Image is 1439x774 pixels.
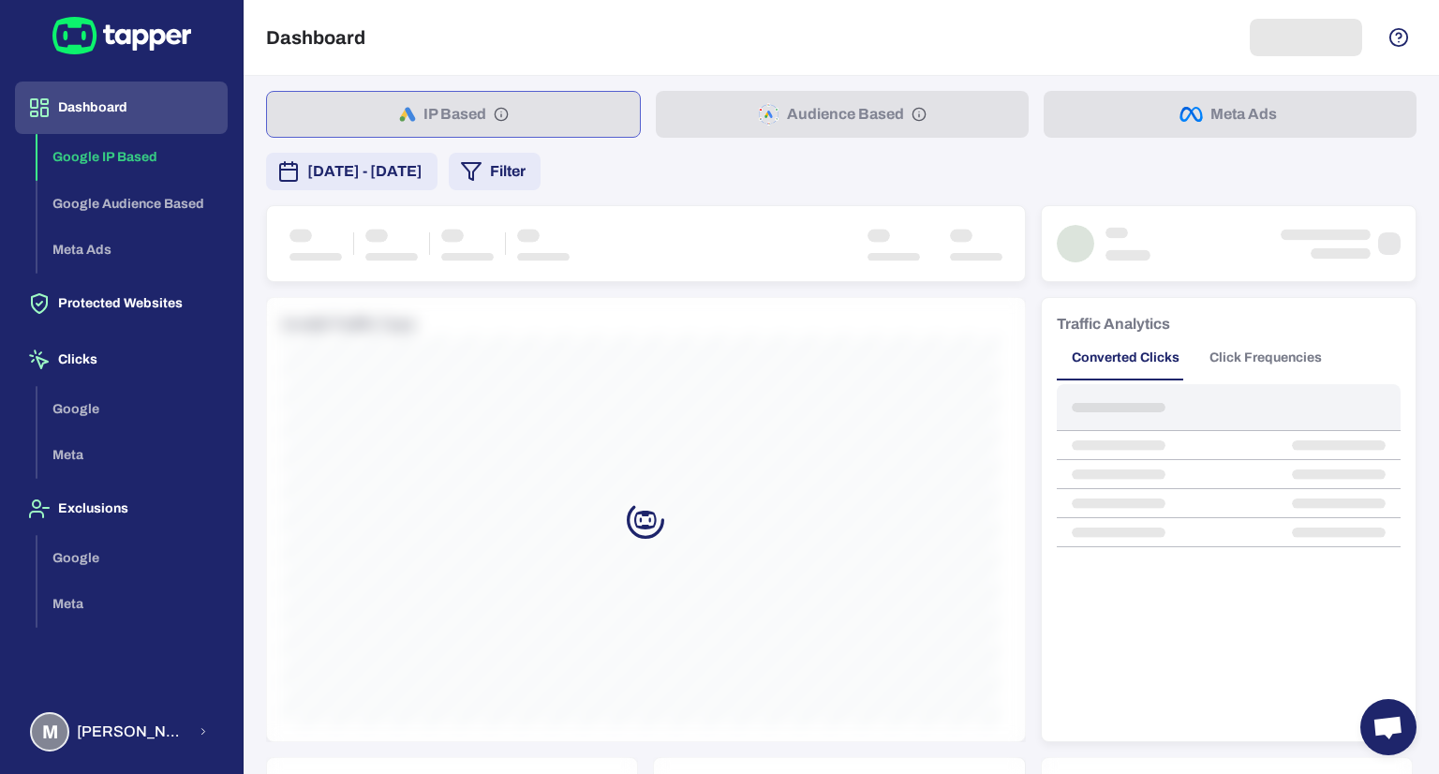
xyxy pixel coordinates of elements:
a: Clicks [15,350,228,366]
button: Protected Websites [15,277,228,330]
div: M [30,712,69,752]
span: [DATE] - [DATE] [307,160,423,183]
div: Open chat [1360,699,1417,755]
button: Click Frequencies [1194,335,1337,380]
a: Dashboard [15,98,228,114]
button: Clicks [15,334,228,386]
h6: Traffic Analytics [1057,313,1170,335]
a: Exclusions [15,499,228,515]
button: Converted Clicks [1057,335,1194,380]
h5: Dashboard [266,26,365,49]
button: Exclusions [15,483,228,535]
button: Dashboard [15,82,228,134]
a: Protected Websites [15,294,228,310]
button: M[PERSON_NAME] [PERSON_NAME] [15,705,228,759]
button: [DATE] - [DATE] [266,153,438,190]
span: [PERSON_NAME] [PERSON_NAME] [77,722,186,741]
button: Filter [449,153,541,190]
